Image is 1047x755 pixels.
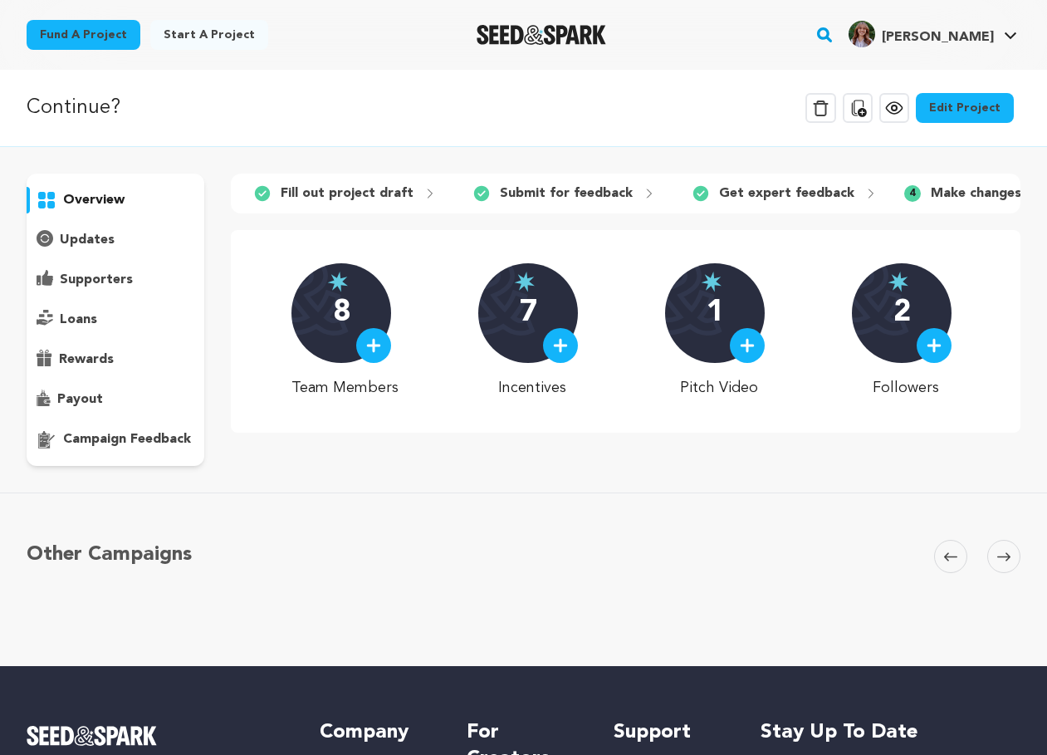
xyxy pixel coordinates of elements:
button: updates [27,227,204,253]
button: campaign feedback [27,426,204,453]
img: fd02dab67c4ca683.png [849,21,875,47]
a: Start a project [150,20,268,50]
a: Seed&Spark Homepage [477,25,607,45]
p: 8 [333,297,350,330]
h5: Other Campaigns [27,540,192,570]
span: [PERSON_NAME] [882,31,994,44]
p: Continue? [27,93,120,123]
p: Followers [852,376,959,400]
p: Pitch Video [665,376,772,400]
button: overview [27,187,204,213]
p: payout [57,390,103,409]
img: Seed&Spark Logo [27,726,157,746]
img: plus.svg [927,338,942,353]
img: plus.svg [366,338,381,353]
p: Get expert feedback [719,184,854,203]
a: Seed&Spark Homepage [27,726,286,746]
p: Submit for feedback [500,184,633,203]
img: Seed&Spark Logo Dark Mode [477,25,607,45]
span: KShae R.'s Profile [845,17,1020,52]
p: 7 [520,297,537,330]
p: campaign feedback [63,429,191,449]
p: rewards [59,350,114,370]
h5: Stay up to date [761,719,1020,746]
a: Fund a project [27,20,140,50]
p: loans [60,310,97,330]
button: rewards [27,346,204,373]
h5: Company [320,719,433,746]
button: supporters [27,267,204,293]
button: loans [27,306,204,333]
p: Make changes [931,184,1021,203]
p: 1 [707,297,724,330]
span: 4 [904,185,921,202]
img: plus.svg [740,338,755,353]
button: payout [27,386,204,413]
img: plus.svg [553,338,568,353]
p: 2 [893,297,911,330]
a: KShae R.'s Profile [845,17,1020,47]
p: updates [60,230,115,250]
p: Incentives [478,376,585,400]
p: supporters [60,270,133,290]
h5: Support [614,719,727,746]
p: overview [63,190,125,210]
p: Fill out project draft [281,184,413,203]
div: KShae R.'s Profile [849,21,994,47]
a: Edit Project [916,93,1014,123]
p: Team Members [291,376,399,400]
